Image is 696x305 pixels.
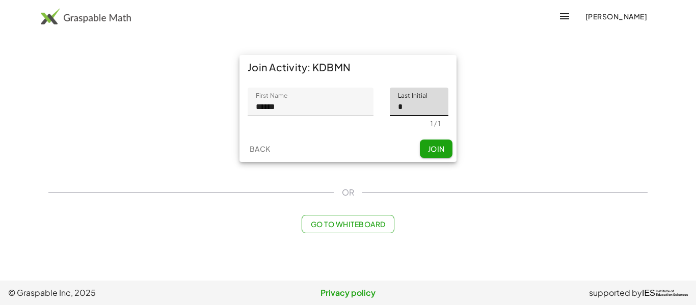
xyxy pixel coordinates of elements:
button: Back [244,140,276,158]
span: IES [642,288,655,298]
span: Go to Whiteboard [310,219,385,229]
span: Join [427,144,444,153]
div: Join Activity: KDBMN [239,55,457,79]
button: Join [420,140,452,158]
span: supported by [589,287,642,299]
span: Institute of Education Sciences [656,290,688,297]
button: Go to Whiteboard [302,215,394,233]
span: Back [249,144,270,153]
span: [PERSON_NAME] [585,12,647,21]
button: [PERSON_NAME] [577,7,655,25]
span: © Graspable Inc, 2025 [8,287,235,299]
a: Privacy policy [235,287,462,299]
a: IESInstitute ofEducation Sciences [642,287,688,299]
div: 1 / 1 [431,120,440,127]
span: OR [342,186,354,199]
